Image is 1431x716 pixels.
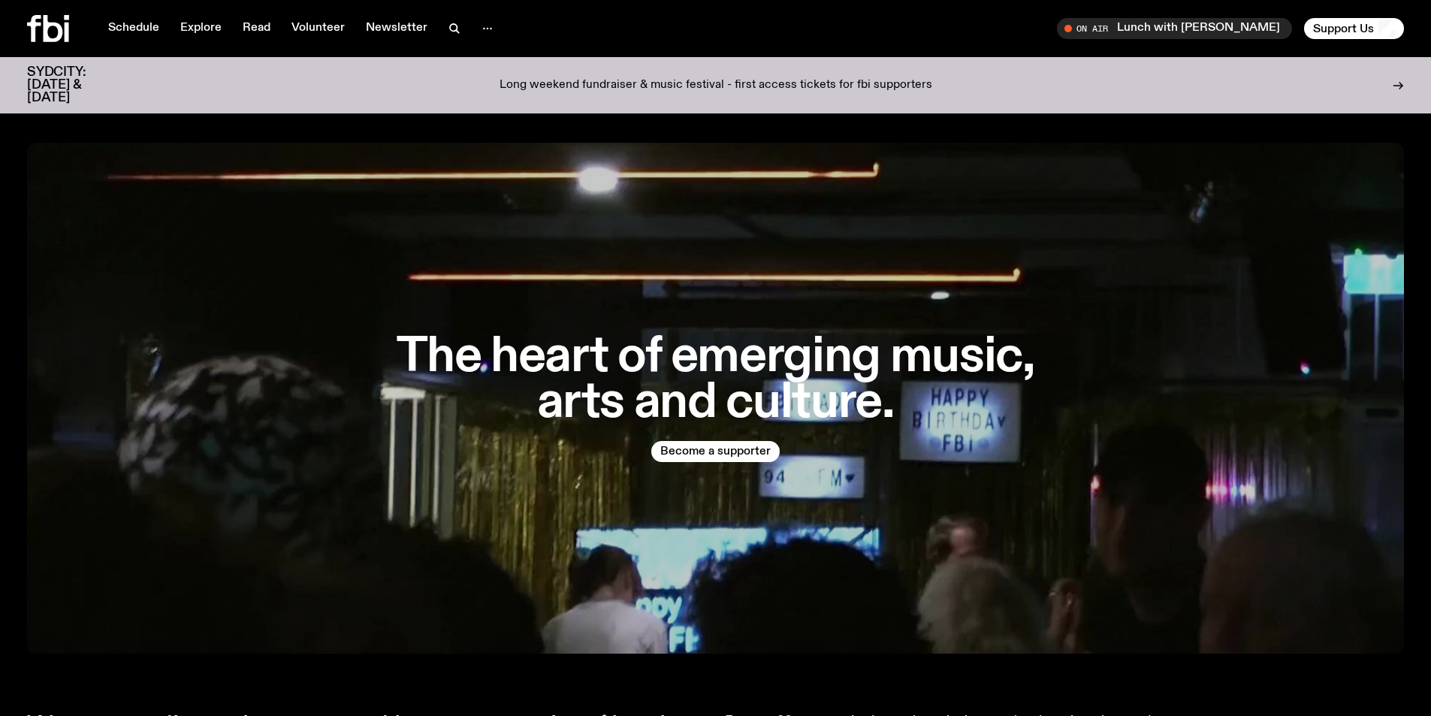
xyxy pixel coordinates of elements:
[379,334,1052,426] h1: The heart of emerging music, arts and culture.
[651,441,780,462] button: Become a supporter
[282,18,354,39] a: Volunteer
[99,18,168,39] a: Schedule
[27,66,123,104] h3: SYDCITY: [DATE] & [DATE]
[171,18,231,39] a: Explore
[357,18,436,39] a: Newsletter
[500,79,932,92] p: Long weekend fundraiser & music festival - first access tickets for fbi supporters
[234,18,279,39] a: Read
[1304,18,1404,39] button: Support Us
[1313,22,1374,35] span: Support Us
[1057,18,1292,39] button: On AirLunch with [PERSON_NAME]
